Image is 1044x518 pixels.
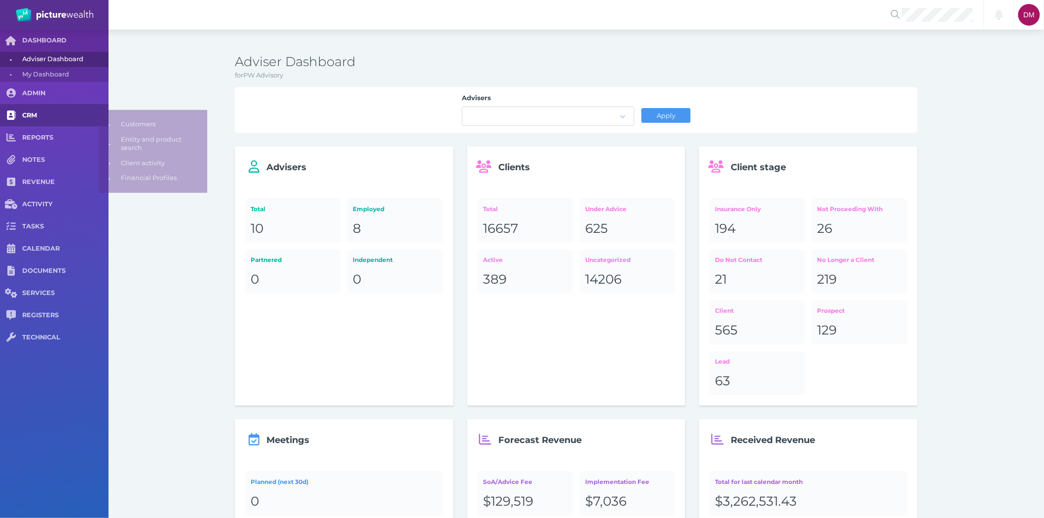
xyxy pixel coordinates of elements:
[585,256,631,263] span: Uncategorized
[353,256,393,263] span: Independent
[585,271,670,288] div: 14206
[483,478,532,485] span: SoA/Advice Fee
[483,493,567,510] div: $129,519
[245,471,443,515] a: Planned (next 30d)0
[22,311,109,320] span: REGISTERS
[585,493,670,510] div: $7,036
[266,435,309,445] span: Meetings
[235,54,918,71] h3: Adviser Dashboard
[652,111,679,119] span: Apply
[266,162,306,173] span: Advisers
[99,126,207,149] a: •Entity and product search
[478,198,573,242] a: Total16657
[99,166,121,179] span: •
[121,165,204,180] span: Financial Profiles
[478,250,573,294] a: Active389
[818,271,902,288] div: 219
[22,267,109,275] span: DOCUMENTS
[22,289,109,297] span: SERVICES
[22,222,109,231] span: TASKS
[22,178,109,186] span: REVENUE
[580,471,675,515] a: Implementation Fee$7,036
[22,67,105,82] span: My Dashboard
[818,256,875,263] span: No Longer a Client
[347,198,443,242] a: Employed8
[245,198,340,242] a: Total10
[715,493,902,510] div: $3,262,531.43
[245,250,340,294] a: Partnered0
[499,162,530,173] span: Clients
[818,205,883,213] span: Not Proceeding With
[585,221,670,237] div: 625
[585,205,627,213] span: Under Advice
[499,435,582,445] span: Forecast Revenue
[121,150,204,165] span: Client activity
[715,271,800,288] div: 21
[251,205,265,213] span: Total
[353,221,438,237] div: 8
[16,8,93,22] img: PW
[251,221,335,237] div: 10
[715,322,800,339] div: 565
[99,165,207,180] a: •Financial Profiles
[709,471,907,515] a: Total for last calendar month$3,262,531.43
[483,205,498,213] span: Total
[99,150,207,165] a: •Client activity
[715,256,763,263] span: Do Not Contact
[22,333,109,342] span: TECHNICAL
[22,134,109,142] span: REPORTS
[353,271,438,288] div: 0
[99,111,207,126] a: •Customers
[715,358,730,365] span: Lead
[715,478,803,485] span: Total for last calendar month
[731,162,786,173] span: Client stage
[585,478,649,485] span: Implementation Fee
[483,221,567,237] div: 16657
[121,126,204,149] span: Entity and product search
[818,322,902,339] div: 129
[483,256,503,263] span: Active
[99,112,121,125] span: •
[22,52,105,67] span: Adviser Dashboard
[251,478,308,485] span: Planned (next 30d)
[641,108,691,123] button: Apply
[1024,11,1035,19] span: DM
[1018,4,1040,26] div: Dee Molloy
[22,156,109,164] span: NOTES
[99,132,121,144] span: •
[483,271,567,288] div: 389
[715,373,800,390] div: 63
[22,111,109,120] span: CRM
[818,221,902,237] div: 26
[99,151,121,163] span: •
[235,71,918,80] p: for PW Advisory
[22,89,109,98] span: ADMIN
[818,307,845,314] span: Prospect
[731,435,815,445] span: Received Revenue
[715,221,800,237] div: 194
[251,493,437,510] div: 0
[22,245,109,253] span: CALENDAR
[715,307,734,314] span: Client
[22,37,109,45] span: DASHBOARD
[462,94,634,107] label: Advisers
[251,256,282,263] span: Partnered
[251,271,335,288] div: 0
[478,471,573,515] a: SoA/Advice Fee$129,519
[347,250,443,294] a: Independent0
[715,205,761,213] span: Insurance Only
[353,205,385,213] span: Employed
[121,111,204,126] span: Customers
[580,198,675,242] a: Under Advice625
[22,200,109,209] span: ACTIVITY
